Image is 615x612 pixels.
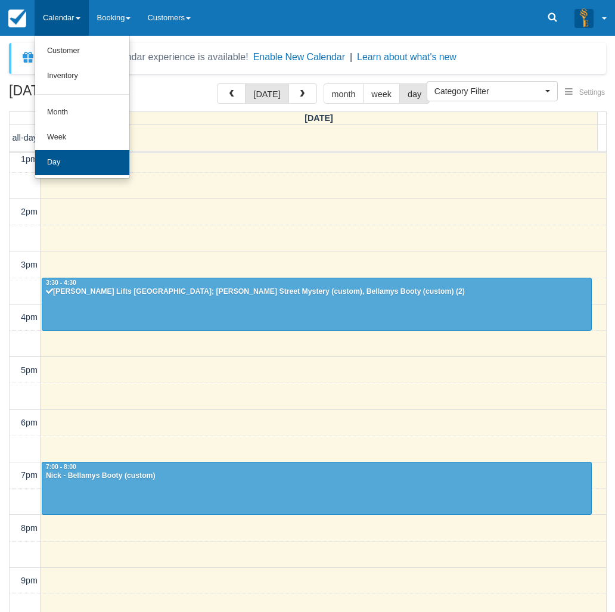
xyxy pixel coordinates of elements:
[35,125,129,150] a: Week
[21,470,38,480] span: 7pm
[35,150,129,175] a: Day
[363,83,400,104] button: week
[350,52,352,62] span: |
[35,100,129,125] a: Month
[13,133,38,142] span: all-day
[40,50,249,64] div: A new Booking Calendar experience is available!
[21,418,38,427] span: 6pm
[45,287,588,297] div: [PERSON_NAME] Lifts [GEOGRAPHIC_DATA]; [PERSON_NAME] Street Mystery (custom), Bellamys Booty (cus...
[558,84,612,101] button: Settings
[35,64,129,89] a: Inventory
[35,39,129,64] a: Customer
[9,83,160,105] h2: [DATE]
[574,8,594,27] img: A3
[579,88,605,97] span: Settings
[305,113,333,123] span: [DATE]
[21,365,38,375] span: 5pm
[21,576,38,585] span: 9pm
[21,207,38,216] span: 2pm
[42,462,592,514] a: 7:00 - 8:00Nick - Bellamys Booty (custom)
[253,51,345,63] button: Enable New Calendar
[245,83,288,104] button: [DATE]
[45,471,588,481] div: Nick - Bellamys Booty (custom)
[21,154,38,164] span: 1pm
[434,85,542,97] span: Category Filter
[324,83,364,104] button: month
[42,278,592,330] a: 3:30 - 4:30[PERSON_NAME] Lifts [GEOGRAPHIC_DATA]; [PERSON_NAME] Street Mystery (custom), Bellamys...
[46,464,76,470] span: 7:00 - 8:00
[427,81,558,101] button: Category Filter
[8,10,26,27] img: checkfront-main-nav-mini-logo.png
[21,260,38,269] span: 3pm
[357,52,456,62] a: Learn about what's new
[46,279,76,286] span: 3:30 - 4:30
[21,523,38,533] span: 8pm
[399,83,430,104] button: day
[35,36,130,179] ul: Calendar
[21,312,38,322] span: 4pm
